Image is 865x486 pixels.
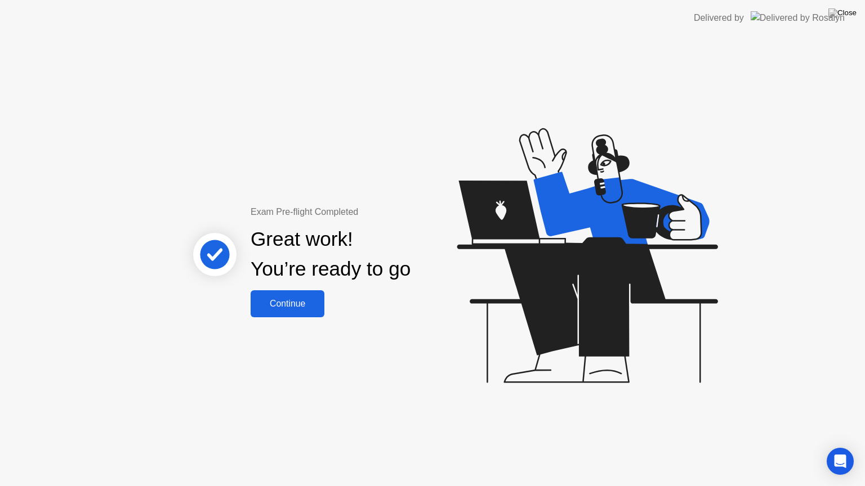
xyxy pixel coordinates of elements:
[828,8,857,17] img: Close
[254,299,321,309] div: Continue
[251,290,324,317] button: Continue
[827,448,854,475] div: Open Intercom Messenger
[251,224,411,284] div: Great work! You’re ready to go
[694,11,744,25] div: Delivered by
[251,205,483,219] div: Exam Pre-flight Completed
[751,11,845,24] img: Delivered by Rosalyn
